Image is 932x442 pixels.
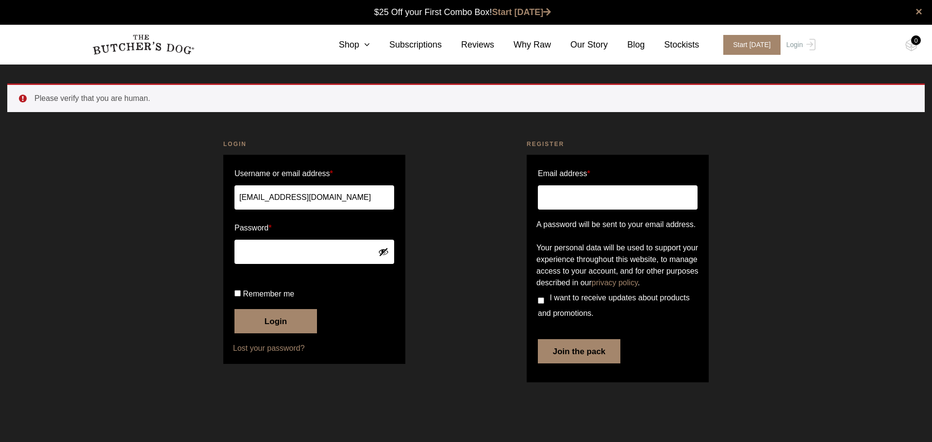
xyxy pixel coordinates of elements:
[538,294,690,317] span: I want to receive updates about products and promotions.
[494,38,551,51] a: Why Raw
[538,339,620,363] button: Join the pack
[233,343,396,354] a: Lost your password?
[538,166,590,181] label: Email address
[34,93,909,104] li: Please verify that you are human.
[911,35,921,45] div: 0
[538,297,544,304] input: I want to receive updates about products and promotions.
[723,35,781,55] span: Start [DATE]
[608,38,645,51] a: Blog
[527,139,709,149] h2: Register
[442,38,494,51] a: Reviews
[905,39,917,51] img: TBD_Cart-Empty.png
[551,38,608,51] a: Our Story
[645,38,699,51] a: Stockists
[536,242,699,289] p: Your personal data will be used to support your experience throughout this website, to manage acc...
[234,309,317,333] button: Login
[234,290,241,296] input: Remember me
[915,6,922,17] a: close
[223,139,405,149] h2: Login
[592,278,638,287] a: privacy policy
[234,166,394,181] label: Username or email address
[243,290,294,298] span: Remember me
[378,246,389,257] button: Show password
[714,35,784,55] a: Start [DATE]
[492,7,551,17] a: Start [DATE]
[319,38,370,51] a: Shop
[234,220,394,236] label: Password
[370,38,442,51] a: Subscriptions
[536,219,699,230] p: A password will be sent to your email address.
[784,35,815,55] a: Login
